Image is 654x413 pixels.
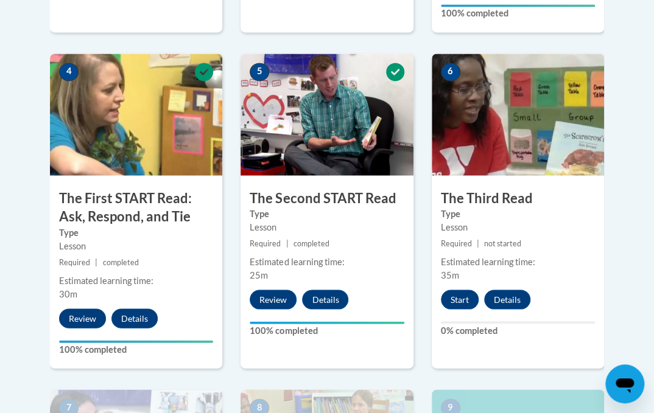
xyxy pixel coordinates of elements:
iframe: Button to launch messaging window, conversation in progress [605,364,644,403]
div: Your progress [59,340,213,342]
button: Review [59,308,106,328]
span: 25m [250,269,268,280]
h3: The First START Read: Ask, Respond, and Tie [50,189,222,226]
span: 6 [441,63,460,81]
button: Details [111,308,158,328]
label: 100% completed [441,7,595,20]
img: Course Image [50,54,222,175]
button: Start [441,290,479,309]
div: Estimated learning time: [59,274,213,287]
span: 5 [250,63,269,81]
div: Lesson [59,239,213,252]
img: Course Image [432,54,604,175]
span: Required [59,257,90,266]
span: | [95,257,97,266]
span: | [477,238,479,248]
label: Type [59,226,213,239]
div: Estimated learning time: [250,255,404,268]
div: Lesson [441,220,595,234]
div: Your progress [441,4,595,7]
div: Your progress [250,321,404,324]
span: Required [250,238,281,248]
div: Lesson [250,220,404,234]
span: Required [441,238,472,248]
label: 100% completed [59,342,213,356]
button: Details [484,290,530,309]
h3: The Third Read [432,189,604,207]
img: Course Image [241,54,413,175]
span: 4 [59,63,79,81]
button: Review [250,290,297,309]
span: 30m [59,288,77,299]
span: completed [294,238,329,248]
span: completed [102,257,138,266]
span: | [286,238,289,248]
label: 100% completed [250,324,404,337]
span: 35m [441,269,459,280]
div: Estimated learning time: [441,255,595,268]
label: Type [250,207,404,220]
span: not started [484,238,521,248]
button: Details [302,290,348,309]
label: 0% completed [441,324,595,337]
label: Type [441,207,595,220]
h3: The Second START Read [241,189,413,207]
